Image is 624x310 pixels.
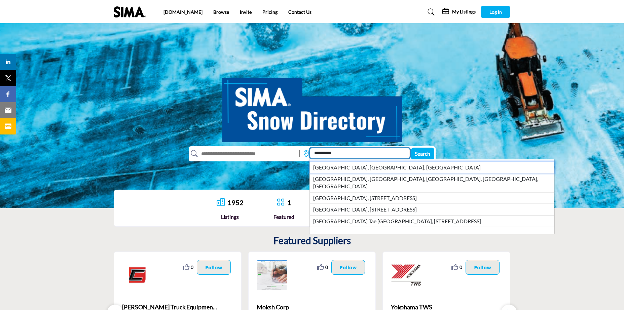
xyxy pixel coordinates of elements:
[481,6,510,18] button: Log In
[331,260,365,275] button: Follow
[442,8,476,16] div: My Listings
[288,9,311,15] a: Contact Us
[452,9,476,15] h5: My Listings
[309,192,554,204] li: [GEOGRAPHIC_DATA], [STREET_ADDRESS]
[114,6,149,17] img: Site Logo
[191,264,193,271] span: 0
[309,204,554,215] li: [GEOGRAPHIC_DATA], [STREET_ADDRESS]
[163,9,203,15] a: [DOMAIN_NAME]
[222,70,402,142] img: SIMA Snow Directory
[421,7,439,17] a: Search
[122,260,152,290] img: Casper's Truck Equipment
[489,9,502,15] span: Log In
[325,264,328,271] span: 0
[340,264,357,271] p: Follow
[298,149,301,159] img: Rectangle%203585.svg
[466,260,500,275] button: Follow
[277,198,285,207] a: Go to Featured
[474,264,491,271] p: Follow
[213,9,229,15] a: Browse
[217,213,244,221] div: Listings
[309,173,554,192] li: [GEOGRAPHIC_DATA], [GEOGRAPHIC_DATA], [GEOGRAPHIC_DATA], [GEOGRAPHIC_DATA], [GEOGRAPHIC_DATA]
[227,198,244,206] a: 1952
[205,264,222,271] p: Follow
[287,198,291,206] a: 1
[257,260,287,290] img: Moksh Corp
[309,162,554,173] li: [GEOGRAPHIC_DATA], [GEOGRAPHIC_DATA], [GEOGRAPHIC_DATA]
[262,9,278,15] a: Pricing
[273,213,294,221] div: Featured
[197,260,231,275] button: Follow
[411,148,434,160] button: Search
[240,9,252,15] a: Invite
[273,235,351,246] h2: Featured Suppliers
[415,150,430,157] span: Search
[460,264,462,271] span: 0
[391,260,421,290] img: Yokohama TWS
[309,216,554,227] li: [GEOGRAPHIC_DATA] Tae [GEOGRAPHIC_DATA], [STREET_ADDRESS]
